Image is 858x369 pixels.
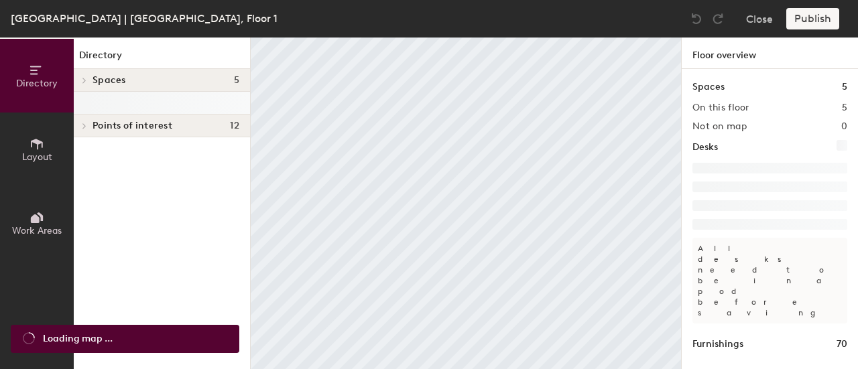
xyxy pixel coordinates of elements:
[74,48,250,69] h1: Directory
[690,12,703,25] img: Undo
[711,12,725,25] img: Redo
[234,75,239,86] span: 5
[16,78,58,89] span: Directory
[93,75,126,86] span: Spaces
[692,102,749,113] h2: On this floor
[837,337,847,352] h1: 70
[842,80,847,94] h1: 5
[230,121,239,131] span: 12
[746,8,773,29] button: Close
[841,121,847,132] h2: 0
[692,80,725,94] h1: Spaces
[682,38,858,69] h1: Floor overview
[692,121,747,132] h2: Not on map
[11,10,278,27] div: [GEOGRAPHIC_DATA] | [GEOGRAPHIC_DATA], Floor 1
[251,38,681,369] canvas: Map
[22,151,52,163] span: Layout
[93,121,172,131] span: Points of interest
[842,102,847,113] h2: 5
[43,331,113,346] span: Loading map ...
[12,225,62,236] span: Work Areas
[692,337,743,352] h1: Furnishings
[692,238,847,323] p: All desks need to be in a pod before saving
[692,140,718,155] h1: Desks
